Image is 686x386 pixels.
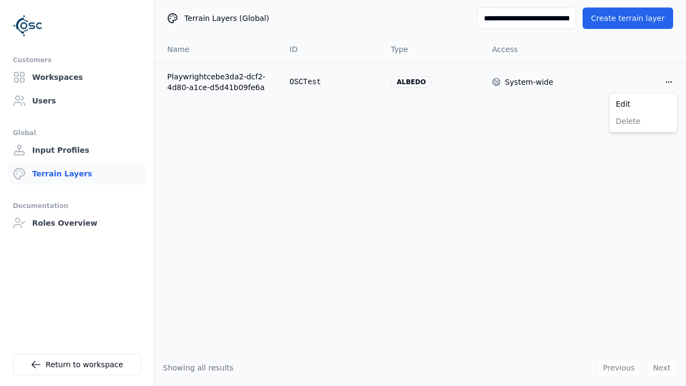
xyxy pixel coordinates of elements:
div: Playwrightcebe3da2-dcf2-4d80-a1ce-d5d41b09fe6a [167,71,272,93]
img: Logo [13,11,43,41]
button: Create terrain layer [583,8,673,29]
a: Users [9,90,145,112]
span: Terrain Layers (Global) [184,13,269,24]
a: Workspaces [9,66,145,88]
div: Customers [13,54,141,66]
div: Global [13,127,141,139]
div: albedo [391,76,431,88]
div: OSCTest [289,77,374,87]
a: Edit [612,95,675,113]
a: Terrain Layers [9,163,145,184]
th: ID [281,36,382,62]
span: Showing all results [163,363,234,372]
div: System-wide [505,77,553,87]
th: Type [382,36,483,62]
a: Input Profiles [9,139,145,161]
a: Return to workspace [13,354,141,375]
th: Access [483,36,585,62]
a: Roles Overview [9,212,145,234]
div: Documentation [13,199,141,212]
th: Name [154,36,281,62]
